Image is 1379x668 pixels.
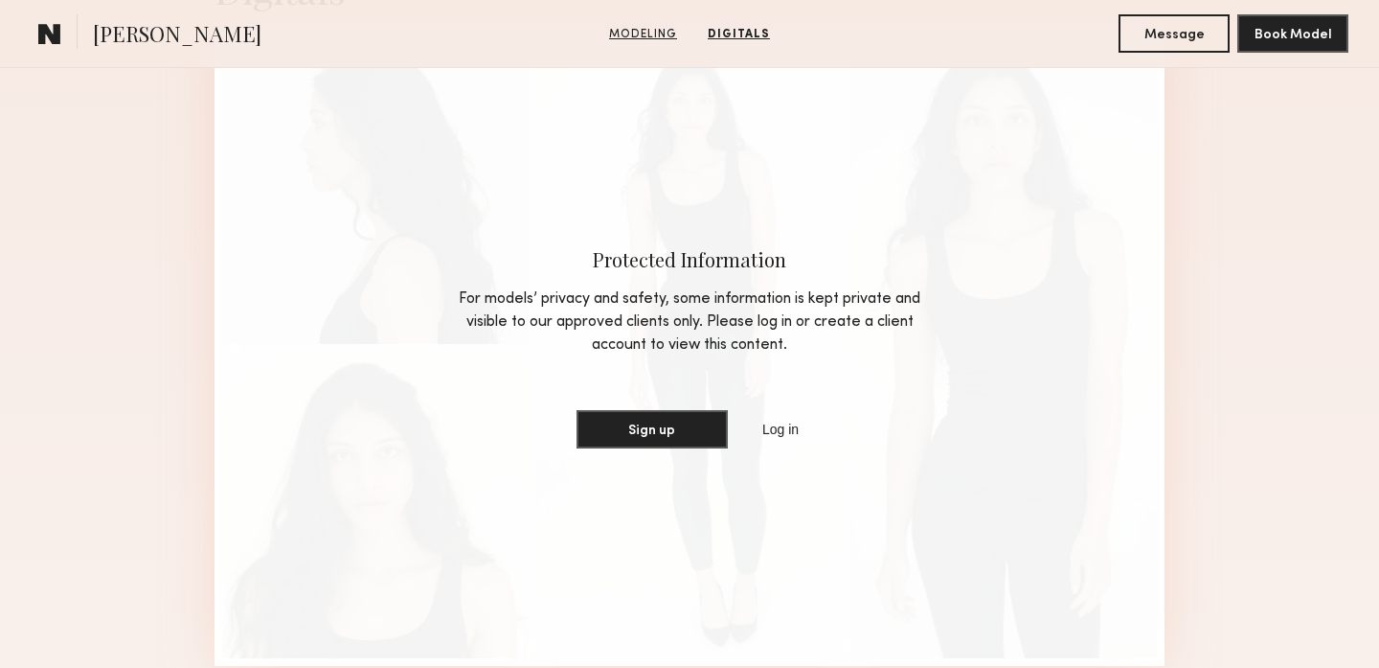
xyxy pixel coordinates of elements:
[1119,14,1230,53] button: Message
[445,246,934,272] div: Protected Information
[93,19,261,53] span: [PERSON_NAME]
[758,418,803,441] a: Log in
[576,410,728,449] button: Sign up
[700,26,778,43] a: Digitals
[1237,14,1348,53] button: Book Model
[1237,25,1348,41] a: Book Model
[445,288,934,357] div: For models’ privacy and safety, some information is kept private and visible to our approved clie...
[601,26,685,43] a: Modeling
